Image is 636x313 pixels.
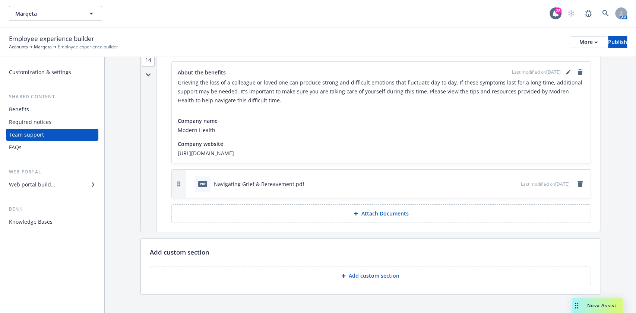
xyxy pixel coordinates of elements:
[9,179,55,191] div: Web portal builder
[511,180,518,188] button: preview file
[581,6,596,21] a: Report a Bug
[142,56,155,64] button: 14
[178,78,585,105] p: Grieving the loss of a colleague or loved one can produce strong and difficult emotions that fluc...
[499,180,505,188] button: download file
[6,103,98,115] a: Benefits
[6,93,98,100] div: Shared content
[564,6,579,21] a: Start snowing
[587,302,617,309] span: Nova Assist
[6,141,98,153] a: FAQs
[9,44,28,50] a: Accounts
[361,210,408,217] p: Attach Documents
[34,44,52,50] a: Marqeta
[608,36,627,48] button: Publish
[572,298,581,313] div: Drag to move
[150,266,591,285] button: Add custom section
[198,181,207,186] span: pdf
[9,103,29,115] div: Benefits
[6,168,98,176] div: Web portal
[9,34,94,44] span: Employee experience builder
[6,116,98,128] a: Required notices
[9,129,44,141] div: Team support
[521,181,570,187] span: Last modified on [DATE]
[171,204,591,223] button: Attach Documents
[9,216,53,228] div: Knowledge Bases
[512,69,561,76] span: Last modified on [DATE]
[178,149,585,157] span: [URL][DOMAIN_NAME]
[572,298,623,313] button: Nova Assist
[608,36,627,48] div: Publish
[349,272,399,280] p: Add custom section
[178,140,223,148] span: Company website
[6,66,98,78] a: Customization & settings
[576,68,585,77] a: remove
[570,36,607,48] button: More
[178,68,226,76] span: About the benefits
[555,7,561,13] div: 28
[150,247,209,257] p: Add custom section
[6,129,98,141] a: Team support
[576,179,585,188] a: remove
[579,36,598,48] div: More
[598,6,613,21] a: Search
[9,6,102,21] button: Marqeta
[213,180,304,188] div: Navigating Grief & Bereavement.pdf
[9,116,51,128] div: Required notices
[178,117,218,125] span: Company name
[564,68,573,77] a: editPencil
[9,66,71,78] div: Customization & settings
[178,126,585,134] span: Modern Health
[15,10,80,17] span: Marqeta
[142,53,155,67] span: 14
[58,44,118,50] span: Employee experience builder
[6,179,98,191] a: Web portal builder
[6,216,98,228] a: Knowledge Bases
[9,141,22,153] div: FAQs
[6,205,98,213] div: Benji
